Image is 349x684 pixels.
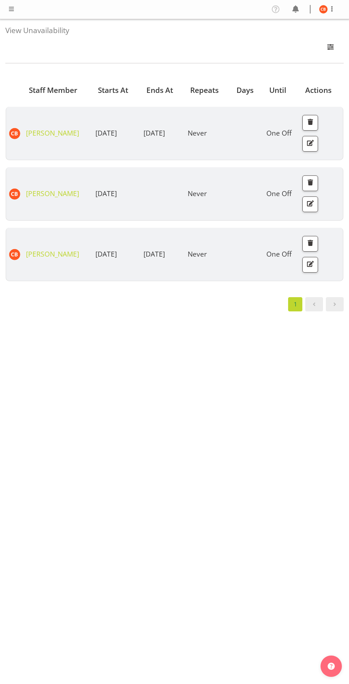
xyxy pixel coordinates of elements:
button: Filter Employees [323,40,338,56]
span: [DATE] [95,249,117,259]
span: Until [269,85,286,96]
span: Actions [305,85,332,96]
img: chelsea-bartlett11426.jpg [319,5,328,14]
span: Starts At [98,85,128,96]
span: Never [188,128,207,138]
button: Edit Unavailability [302,196,318,212]
a: [PERSON_NAME] [26,189,79,198]
span: One Off [266,189,292,198]
img: chelsea-bartlett11426.jpg [9,188,20,200]
span: Days [236,85,254,96]
span: One Off [266,249,292,259]
span: Staff Member [29,85,77,96]
img: chelsea-bartlett11426.jpg [9,249,20,260]
a: [PERSON_NAME] [26,128,79,138]
a: [PERSON_NAME] [26,249,79,259]
button: Edit Unavailability [302,257,318,273]
span: [DATE] [144,128,165,138]
span: Never [188,249,207,259]
button: Delete Unavailability [302,115,318,131]
span: One Off [266,128,292,138]
span: Ends At [146,85,173,96]
span: [DATE] [144,249,165,259]
button: Delete Unavailability [302,175,318,191]
span: Never [188,189,207,198]
img: help-xxl-2.png [328,663,335,670]
span: [DATE] [95,128,117,138]
span: [DATE] [95,189,117,198]
img: chelsea-bartlett11426.jpg [9,128,20,139]
h4: View Unavailability [5,26,338,35]
button: Edit Unavailability [302,136,318,152]
span: Repeats [190,85,219,96]
button: Delete Unavailability [302,236,318,252]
